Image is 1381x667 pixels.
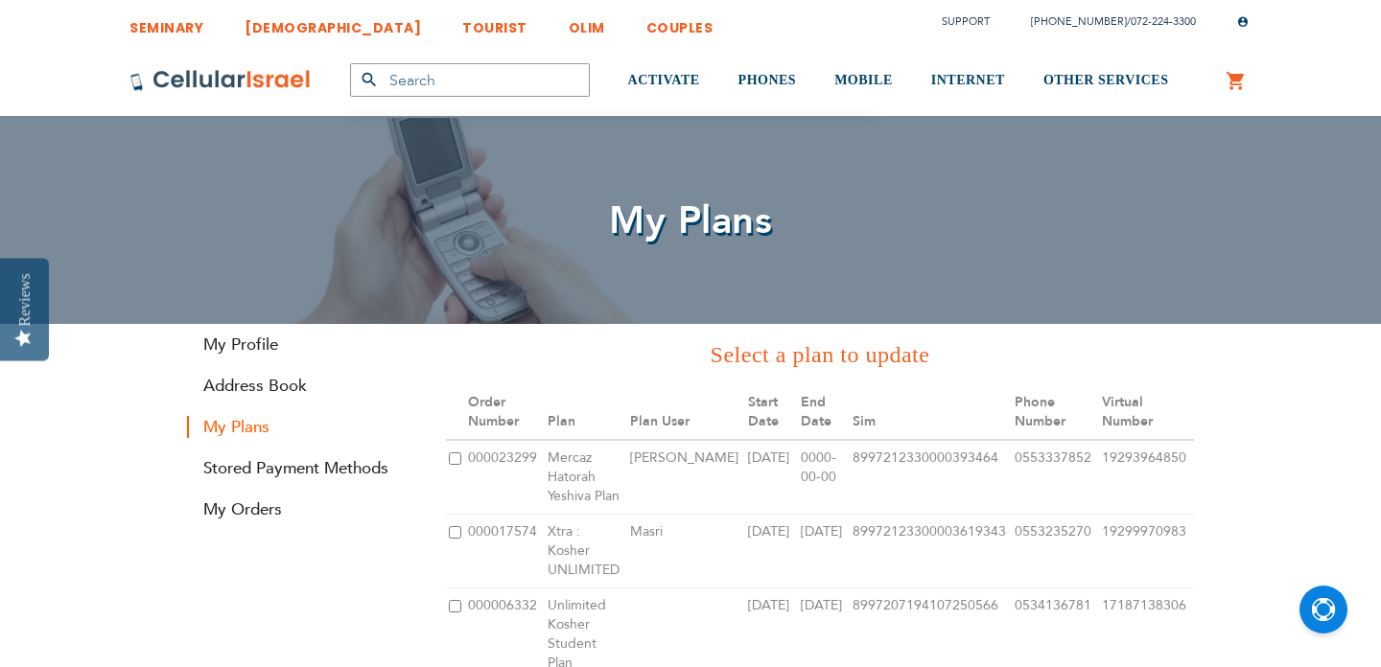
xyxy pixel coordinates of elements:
td: 19299970983 [1099,515,1194,588]
td: 89972123300003619343 [850,515,1012,588]
a: OLIM [569,5,605,40]
span: PHONES [738,73,797,87]
th: Sim [850,385,1012,440]
input: Search [350,63,590,97]
a: TOURIST [462,5,527,40]
a: OTHER SERVICES [1043,45,1169,117]
td: Xtra : Kosher UNLIMITED [545,515,627,588]
a: [PHONE_NUMBER] [1031,14,1127,29]
th: Plan [545,385,627,440]
th: Order Number [465,385,545,440]
span: ACTIVATE [628,73,700,87]
a: COUPLES [646,5,714,40]
h3: Select a plan to update [446,338,1194,371]
img: Cellular Israel Logo [129,69,312,92]
span: INTERNET [931,73,1005,87]
td: [DATE] [798,515,851,588]
th: Virtual Number [1099,385,1194,440]
li: / [1012,8,1196,35]
th: Phone Number [1012,385,1099,440]
th: Start Date [745,385,798,440]
span: My Plans [609,195,772,247]
span: OTHER SERVICES [1043,73,1169,87]
td: [PERSON_NAME] [627,440,745,515]
th: Plan User [627,385,745,440]
td: [DATE] [745,515,798,588]
td: 19293964850 [1099,440,1194,515]
td: Mercaz Hatorah Yeshiva Plan [545,440,627,515]
a: [DEMOGRAPHIC_DATA] [245,5,421,40]
td: 0553235270 [1012,515,1099,588]
th: End Date [798,385,851,440]
td: 8997212330000393464 [850,440,1012,515]
td: 000017574 [465,515,545,588]
a: PHONES [738,45,797,117]
a: Support [942,14,990,29]
strong: My Plans [187,416,417,438]
a: INTERNET [931,45,1005,117]
a: ACTIVATE [628,45,700,117]
td: 000023299 [465,440,545,515]
a: 072-224-3300 [1131,14,1196,29]
td: 0553337852 [1012,440,1099,515]
a: Stored Payment Methods [187,457,417,479]
td: 0000-00-00 [798,440,851,515]
a: MOBILE [834,45,893,117]
a: SEMINARY [129,5,203,40]
td: [DATE] [745,440,798,515]
a: My Orders [187,498,417,520]
div: Reviews [16,273,34,326]
a: My Profile [187,333,417,356]
a: Address Book [187,375,417,397]
span: MOBILE [834,73,893,87]
td: Masri [627,515,745,588]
